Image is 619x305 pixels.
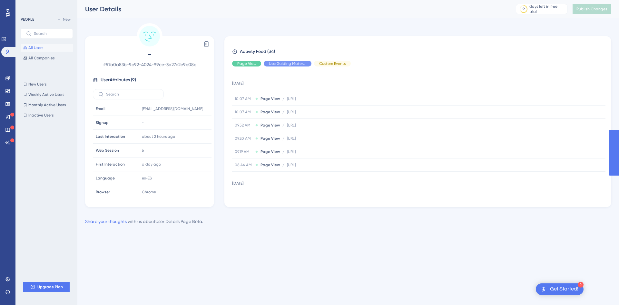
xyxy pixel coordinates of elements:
[28,82,46,87] span: New Users
[235,149,253,154] span: 09.19 AM
[260,196,280,201] span: Page View
[28,102,66,107] span: Monthly Active Users
[260,96,280,101] span: Page View
[282,96,284,101] span: /
[260,162,280,168] span: Page View
[235,96,253,101] span: 10.07 AM
[96,134,125,139] span: Last Interaction
[21,80,73,88] button: New Users
[573,4,611,14] button: Publish Changes
[21,91,73,98] button: Weekly Active Users
[287,149,296,154] span: [URL]
[28,56,54,61] span: All Companies
[282,149,284,154] span: /
[96,106,105,111] span: Email
[142,120,144,125] span: -
[142,176,152,181] span: es-ES
[282,136,284,141] span: /
[142,106,203,111] span: [EMAIL_ADDRESS][DOMAIN_NAME]
[93,49,206,59] span: -
[282,196,284,201] span: /
[106,92,158,97] input: Search
[101,76,136,84] span: User Attributes ( 9 )
[282,123,284,128] span: /
[235,109,253,115] span: 10.07 AM
[21,17,34,22] div: PEOPLE
[319,61,346,66] span: Custom Events
[85,218,203,225] div: with us about User Details Page Beta .
[529,4,565,14] div: days left in free trial
[287,109,296,115] span: [URL]
[235,162,253,168] span: 08.44 AM
[282,162,284,168] span: /
[287,162,296,168] span: [URL]
[142,134,175,139] time: about 2 hours ago
[287,196,296,201] span: [URL]
[96,162,125,167] span: First Interaction
[237,61,256,66] span: Page View
[96,189,110,195] span: Browser
[287,136,296,141] span: [URL]
[85,5,500,14] div: User Details
[235,123,253,128] span: 09.52 AM
[21,54,73,62] button: All Companies
[260,123,280,128] span: Page View
[23,282,70,292] button: Upgrade Plan
[63,17,71,22] span: New
[142,148,144,153] span: 6
[235,136,253,141] span: 09.20 AM
[34,31,67,36] input: Search
[536,283,584,295] div: Open Get Started! checklist, remaining modules: 2
[523,6,525,12] div: 9
[232,72,605,92] td: [DATE]
[232,172,605,192] td: [DATE]
[93,61,206,68] span: # 57a0a83b-9c92-4024-99ee-3a27e2e9c08c
[37,284,63,290] span: Upgrade Plan
[240,48,275,56] span: Activity Feed (34)
[287,123,296,128] span: [URL]
[282,109,284,115] span: /
[578,282,584,288] div: 2
[28,92,64,97] span: Weekly Active Users
[592,280,611,299] iframe: UserGuiding AI Assistant Launcher
[96,148,119,153] span: Web Session
[142,189,156,195] span: Chrome
[142,162,161,167] time: a day ago
[260,136,280,141] span: Page View
[235,196,253,201] span: 04.37 PM
[287,96,296,101] span: [URL]
[540,285,547,293] img: launcher-image-alternative-text
[21,44,73,52] button: All Users
[21,101,73,109] button: Monthly Active Users
[96,120,109,125] span: Signup
[55,15,73,23] button: New
[550,286,578,293] div: Get Started!
[85,219,127,224] a: Share your thoughts
[96,176,115,181] span: Language
[28,113,54,118] span: Inactive Users
[260,109,280,115] span: Page View
[269,61,306,66] span: UserGuiding Material
[260,149,280,154] span: Page View
[21,111,73,119] button: Inactive Users
[576,6,607,12] span: Publish Changes
[28,45,43,50] span: All Users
